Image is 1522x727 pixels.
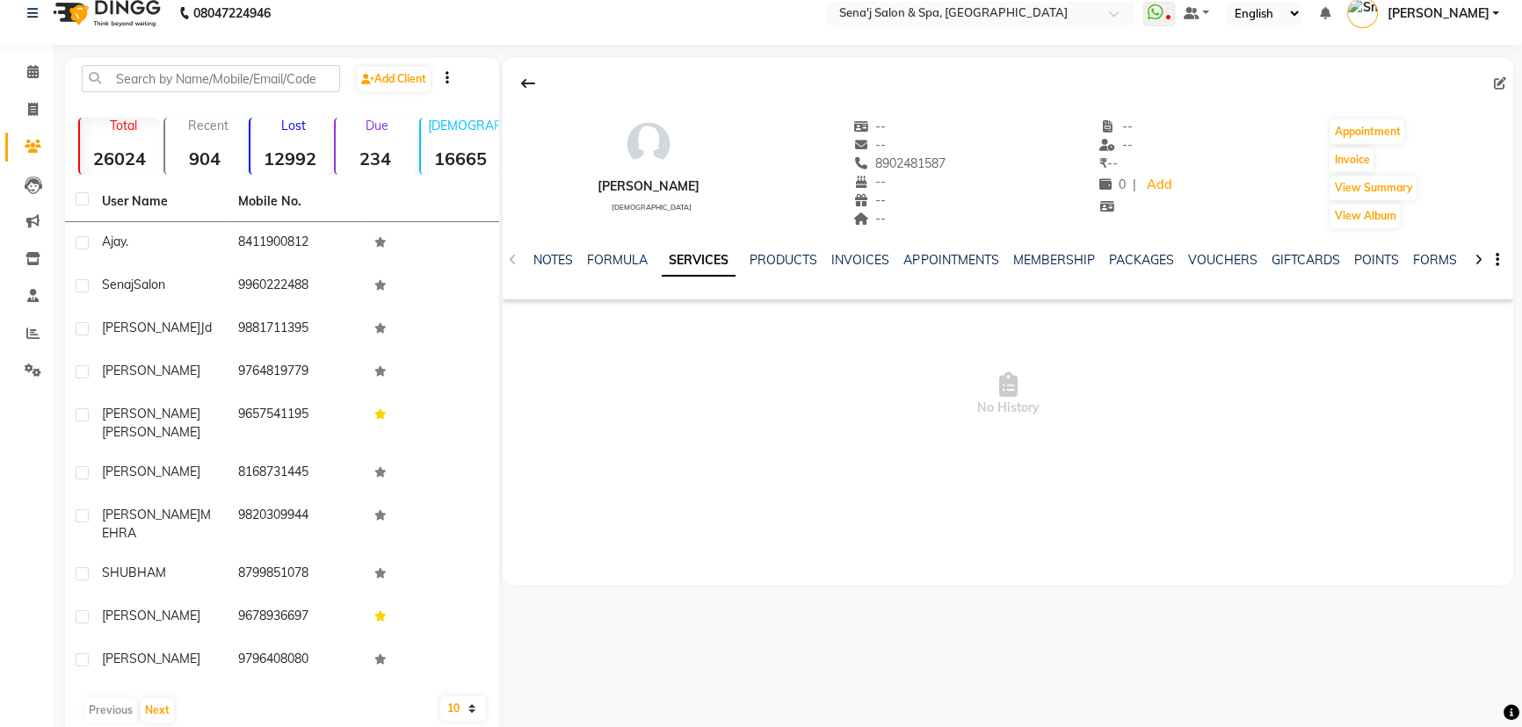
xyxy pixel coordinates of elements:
[1108,252,1173,268] a: PACKAGES
[662,245,736,277] a: SERVICES
[1387,4,1489,23] span: [PERSON_NAME]
[1012,252,1094,268] a: MEMBERSHIP
[228,351,364,394] td: 9764819779
[1412,252,1456,268] a: FORMS
[91,182,228,222] th: User Name
[1187,252,1257,268] a: VOUCHERS
[428,118,501,133] p: [DEMOGRAPHIC_DATA]
[1330,176,1417,200] button: View Summary
[102,507,200,522] span: [PERSON_NAME]
[336,148,416,169] strong: 234
[853,137,887,153] span: --
[228,639,364,682] td: 9796408080
[172,118,245,133] p: Recent
[102,406,200,421] span: [PERSON_NAME]
[228,182,364,222] th: Mobile No.
[257,118,330,133] p: Lost
[102,565,166,580] span: SHUBHAM
[1099,155,1107,171] span: ₹
[200,320,212,335] span: Jd
[82,65,340,92] input: Search by Name/Mobile/Email/Code
[102,608,200,623] span: [PERSON_NAME]
[1099,155,1118,171] span: --
[598,177,699,196] div: [PERSON_NAME]
[228,495,364,553] td: 9820309944
[853,119,887,134] span: --
[228,596,364,639] td: 9678936697
[510,67,547,100] div: Back to Client
[1099,137,1133,153] span: --
[533,252,573,268] a: NOTES
[1271,252,1339,268] a: GIFTCARDS
[141,698,174,723] button: Next
[228,222,364,265] td: 8411900812
[102,234,126,249] span: Ajay
[87,118,160,133] p: Total
[102,363,200,378] span: [PERSON_NAME]
[1330,119,1404,144] button: Appointment
[1330,148,1373,172] button: Invoice
[853,192,887,208] span: --
[357,67,431,91] a: Add Client
[853,211,887,227] span: --
[622,118,675,170] img: avatar
[903,252,998,268] a: APPOINTMENTS
[587,252,648,268] a: FORMULA
[102,464,200,479] span: [PERSON_NAME]
[612,203,692,212] span: [DEMOGRAPHIC_DATA]
[1099,176,1126,192] span: 0
[503,306,1513,482] span: No History
[165,148,245,169] strong: 904
[853,174,887,190] span: --
[102,424,200,440] span: [PERSON_NAME]
[250,148,330,169] strong: 12992
[750,252,817,268] a: PRODUCTS
[102,651,200,666] span: [PERSON_NAME]
[134,277,165,292] span: Salon
[853,155,946,171] span: 8902481587
[831,252,889,268] a: INVOICES
[421,148,501,169] strong: 16665
[1353,252,1398,268] a: POINTS
[1099,119,1133,134] span: --
[228,394,364,452] td: 9657541195
[126,234,128,249] span: .
[102,277,134,292] span: Senaj
[228,265,364,308] td: 9960222488
[339,118,416,133] p: Due
[1330,204,1400,228] button: View Album
[80,148,160,169] strong: 26024
[228,452,364,495] td: 8168731445
[102,320,200,335] span: [PERSON_NAME]
[228,553,364,596] td: 8799851078
[228,308,364,351] td: 9881711395
[1133,176,1136,194] span: |
[1143,173,1174,198] a: Add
